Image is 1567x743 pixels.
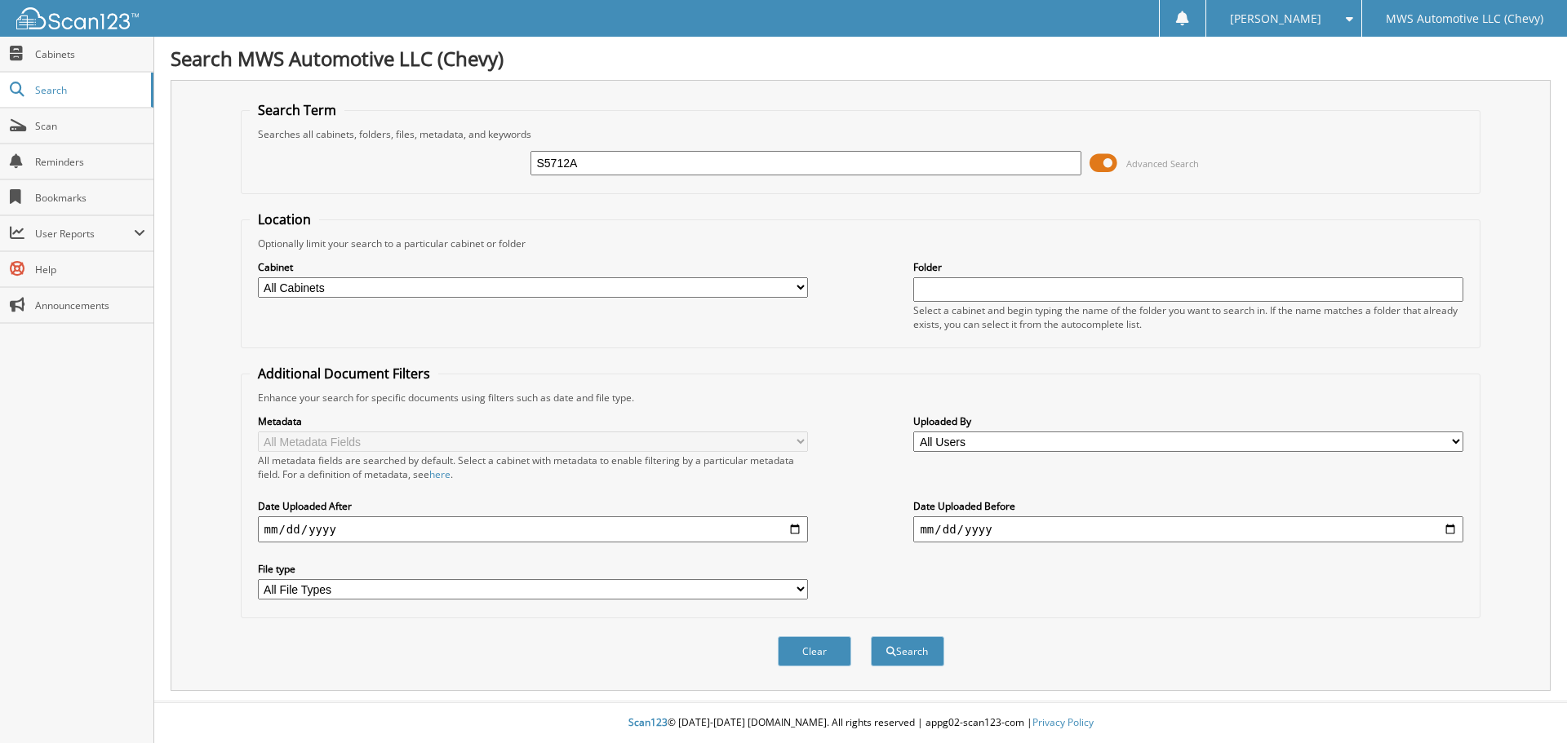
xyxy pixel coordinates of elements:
button: Search [871,636,944,666]
div: Enhance your search for specific documents using filters such as date and file type. [250,391,1472,405]
label: Metadata [258,414,808,428]
span: Scan123 [628,715,668,729]
span: Cabinets [35,47,145,61]
span: Announcements [35,299,145,312]
div: All metadata fields are searched by default. Select a cabinet with metadata to enable filtering b... [258,453,808,481]
img: scan123-logo-white.svg [16,7,139,29]
div: © [DATE]-[DATE] [DOMAIN_NAME]. All rights reserved | appg02-scan123-com | [154,703,1567,743]
div: Select a cabinet and begin typing the name of the folder you want to search in. If the name match... [913,303,1463,331]
legend: Location [250,210,319,228]
iframe: Chat Widget [1485,665,1567,743]
span: Advanced Search [1126,157,1199,170]
a: Privacy Policy [1032,715,1094,729]
span: Help [35,263,145,276]
span: Reminders [35,155,145,169]
label: Folder [913,260,1463,274]
legend: Additional Document Filters [250,365,438,383]
span: Bookmarks [35,191,145,205]
label: Date Uploaded Before [913,499,1463,513]
input: start [258,516,808,542]
div: Searches all cabinets, folders, files, metadata, and keywords [250,127,1472,141]
span: Scan [35,119,145,133]
label: File type [258,562,808,576]
span: [PERSON_NAME] [1230,14,1321,24]
a: here [429,467,451,481]
span: MWS Automotive LLC (Chevy) [1386,14,1543,24]
div: Optionally limit your search to a particular cabinet or folder [250,237,1472,250]
span: Search [35,83,143,97]
label: Uploaded By [913,414,1463,428]
h1: Search MWS Automotive LLC (Chevy) [171,45,1551,72]
label: Cabinet [258,260,808,274]
legend: Search Term [250,101,344,119]
button: Clear [778,636,851,666]
input: end [913,516,1463,542]
label: Date Uploaded After [258,499,808,513]
span: User Reports [35,227,134,241]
